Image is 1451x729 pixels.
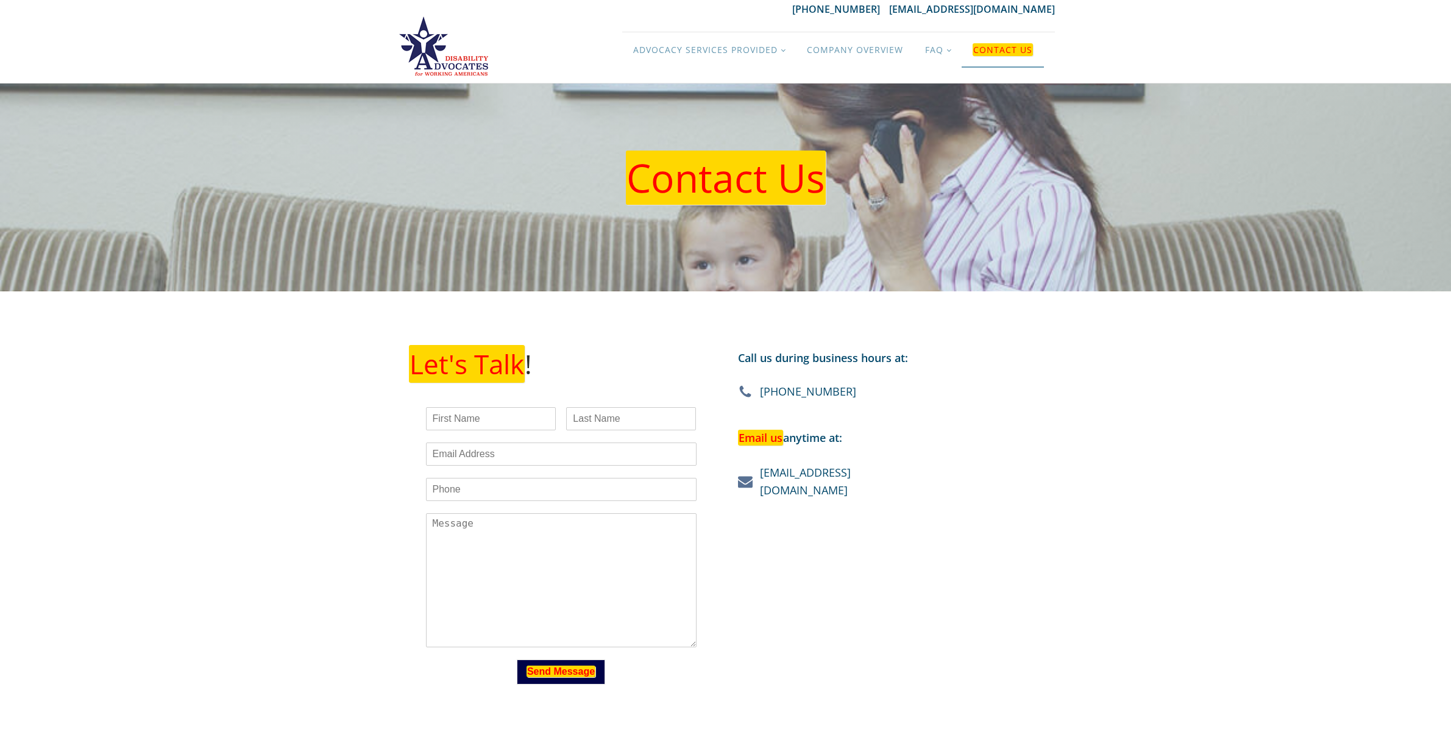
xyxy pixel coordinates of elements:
[738,349,908,385] div: Call us during business hours at:
[626,151,826,205] em: Contact Us
[973,43,1033,56] em: Contact Us
[426,407,556,430] input: First Name
[426,443,697,466] input: Email Address
[622,32,796,68] a: Advocacy Services Provided
[738,429,842,464] div: anytime at:
[426,478,697,501] input: Phone
[760,464,851,499] a: [EMAIL_ADDRESS][DOMAIN_NAME]
[792,2,889,16] a: [PHONE_NUMBER]
[889,2,1055,16] a: [EMAIL_ADDRESS][DOMAIN_NAME]
[962,32,1044,68] a: Contact Us
[517,660,605,684] button: Send Message
[914,32,962,68] a: FAQ
[738,430,783,446] em: Email us
[409,349,532,379] h1: !
[796,32,914,68] a: Company Overview
[566,407,696,430] input: Last Name
[527,666,595,677] em: Send Message
[409,345,525,383] em: Let's Talk
[760,384,856,399] div: [PHONE_NUMBER]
